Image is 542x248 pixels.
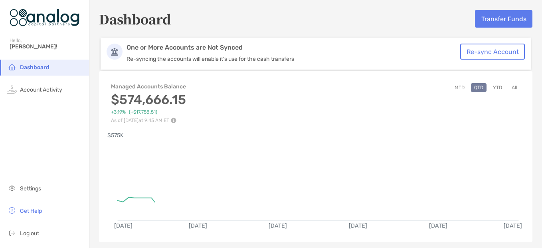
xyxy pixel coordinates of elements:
[111,83,187,90] h4: Managed Accounts Balance
[129,109,157,115] span: ( +$17,758.51 )
[504,222,522,229] text: [DATE]
[114,222,133,229] text: [DATE]
[7,62,17,72] img: household icon
[127,44,465,52] p: One or More Accounts are Not Synced
[7,84,17,94] img: activity icon
[10,43,84,50] span: [PERSON_NAME]!
[107,44,123,60] img: Account Icon
[171,118,176,123] img: Performance Info
[475,10,532,28] button: Transfer Funds
[7,228,17,238] img: logout icon
[490,83,505,92] button: YTD
[20,86,62,93] span: Account Activity
[7,206,17,215] img: get-help icon
[508,83,520,92] button: All
[111,92,187,107] h3: $574,666.15
[7,183,17,193] img: settings icon
[20,230,39,237] span: Log out
[107,132,124,139] text: $575K
[111,118,187,123] p: As of [DATE] at 9:45 AM ET
[189,222,207,229] text: [DATE]
[460,44,525,60] button: Re-sync Account
[20,208,42,214] span: Get Help
[20,185,41,192] span: Settings
[111,109,126,115] span: +3.19%
[349,222,368,229] text: [DATE]
[20,64,49,71] span: Dashboard
[471,83,487,92] button: QTD
[269,222,287,229] text: [DATE]
[10,3,79,32] img: Zoe Logo
[451,83,468,92] button: MTD
[99,10,171,28] h5: Dashboard
[127,56,465,62] p: Re-syncing the accounts will enable it's use for the cash transfers
[429,222,447,229] text: [DATE]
